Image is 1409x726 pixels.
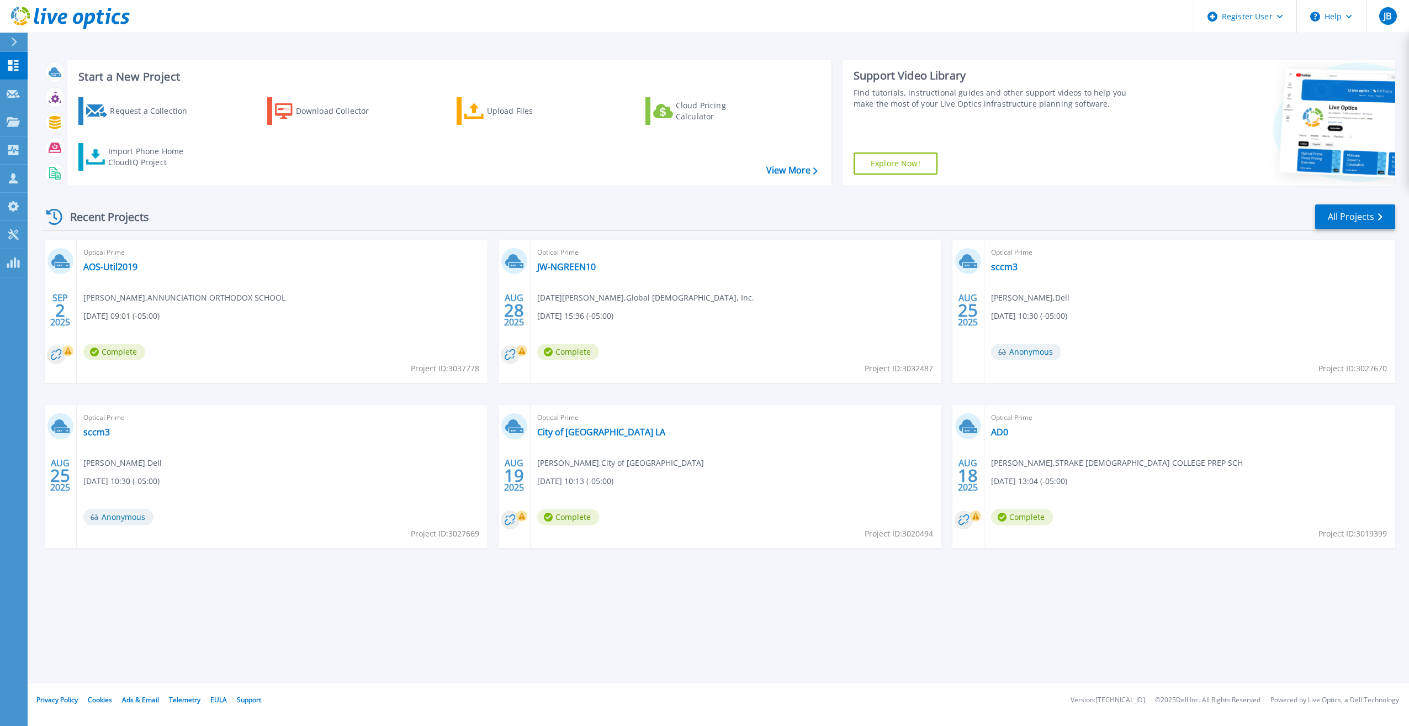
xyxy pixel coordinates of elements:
[457,97,580,125] a: Upload Files
[411,528,479,540] span: Project ID: 3027669
[991,261,1018,272] a: sccm3
[537,310,613,322] span: [DATE] 15:36 (-05:00)
[83,475,160,487] span: [DATE] 10:30 (-05:00)
[991,344,1061,360] span: Anonymous
[83,310,160,322] span: [DATE] 09:01 (-05:00)
[83,427,110,438] a: sccm3
[958,471,978,480] span: 18
[766,165,818,176] a: View More
[83,261,137,272] a: AOS-Util2019
[991,412,1389,424] span: Optical Prime
[237,695,261,704] a: Support
[537,509,599,525] span: Complete
[50,455,71,496] div: AUG 2025
[1155,697,1260,704] li: © 2025 Dell Inc. All Rights Reserved
[854,152,937,175] a: Explore Now!
[487,100,575,122] div: Upload Files
[991,427,1008,438] a: AD0
[537,457,704,469] span: [PERSON_NAME] , City of [GEOGRAPHIC_DATA]
[537,475,613,487] span: [DATE] 10:13 (-05:00)
[1318,528,1387,540] span: Project ID: 3019399
[210,695,227,704] a: EULA
[537,246,935,259] span: Optical Prime
[991,457,1243,469] span: [PERSON_NAME] , STRAKE [DEMOGRAPHIC_DATA] COLLEGE PREP SCH
[991,246,1389,259] span: Optical Prime
[504,471,524,480] span: 19
[504,455,525,496] div: AUG 2025
[957,455,978,496] div: AUG 2025
[865,528,933,540] span: Project ID: 3020494
[50,471,70,480] span: 25
[991,292,1069,304] span: [PERSON_NAME] , Dell
[991,509,1053,525] span: Complete
[676,100,764,122] div: Cloud Pricing Calculator
[122,695,159,704] a: Ads & Email
[1270,697,1399,704] li: Powered by Live Optics, a Dell Technology
[55,306,65,315] span: 2
[83,457,162,469] span: [PERSON_NAME] , Dell
[854,69,1139,83] div: Support Video Library
[865,362,933,375] span: Project ID: 3032487
[36,695,78,704] a: Privacy Policy
[991,310,1067,322] span: [DATE] 10:30 (-05:00)
[504,306,524,315] span: 28
[854,87,1139,109] div: Find tutorials, instructional guides and other support videos to help you make the most of your L...
[1384,12,1391,20] span: JB
[50,290,71,330] div: SEP 2025
[957,290,978,330] div: AUG 2025
[504,290,525,330] div: AUG 2025
[83,412,481,424] span: Optical Prime
[83,509,153,525] span: Anonymous
[1315,204,1395,229] a: All Projects
[1071,697,1145,704] li: Version: [TECHNICAL_ID]
[169,695,200,704] a: Telemetry
[88,695,112,704] a: Cookies
[83,344,145,360] span: Complete
[43,203,164,230] div: Recent Projects
[537,412,935,424] span: Optical Prime
[411,362,479,375] span: Project ID: 3037778
[78,97,202,125] a: Request a Collection
[267,97,390,125] a: Download Collector
[645,97,769,125] a: Cloud Pricing Calculator
[958,306,978,315] span: 25
[537,427,665,438] a: City of [GEOGRAPHIC_DATA] LA
[537,344,599,360] span: Complete
[537,261,596,272] a: JW-NGREEN10
[1318,362,1387,375] span: Project ID: 3027670
[83,246,481,259] span: Optical Prime
[537,292,754,304] span: [DATE][PERSON_NAME] , Global [DEMOGRAPHIC_DATA], Inc.
[108,146,194,168] div: Import Phone Home CloudIQ Project
[83,292,285,304] span: [PERSON_NAME] , ANNUNCIATION ORTHODOX SCHOOL
[110,100,198,122] div: Request a Collection
[296,100,384,122] div: Download Collector
[78,71,817,83] h3: Start a New Project
[991,475,1067,487] span: [DATE] 13:04 (-05:00)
